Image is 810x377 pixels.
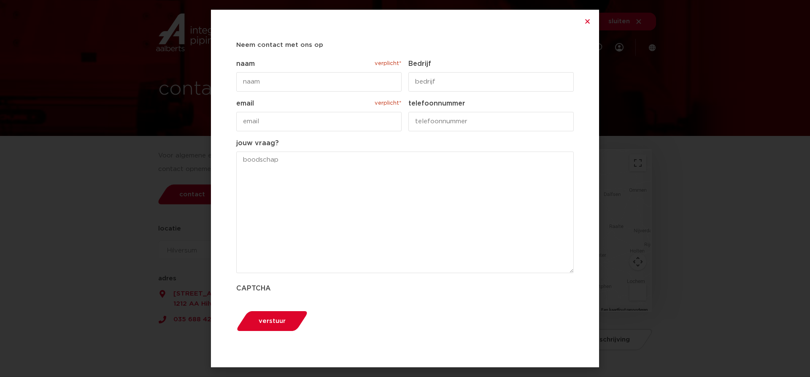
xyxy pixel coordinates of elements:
[233,310,310,332] button: verstuur
[236,138,574,148] label: jouw vraag?
[408,112,574,131] input: telefoonnummer
[374,98,402,108] span: verplicht*
[408,98,574,108] label: telefoonnummer
[259,318,286,324] span: verstuur
[236,72,402,92] input: naam
[236,59,402,69] label: naam
[236,283,574,293] label: CAPTCHA
[236,98,402,108] label: email
[236,38,574,52] h5: Neem contact met ons op
[408,59,574,69] label: Bedrijf
[374,59,402,69] span: verplicht*
[584,18,591,24] a: Close
[408,72,574,92] input: bedrijf
[236,112,402,131] input: email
